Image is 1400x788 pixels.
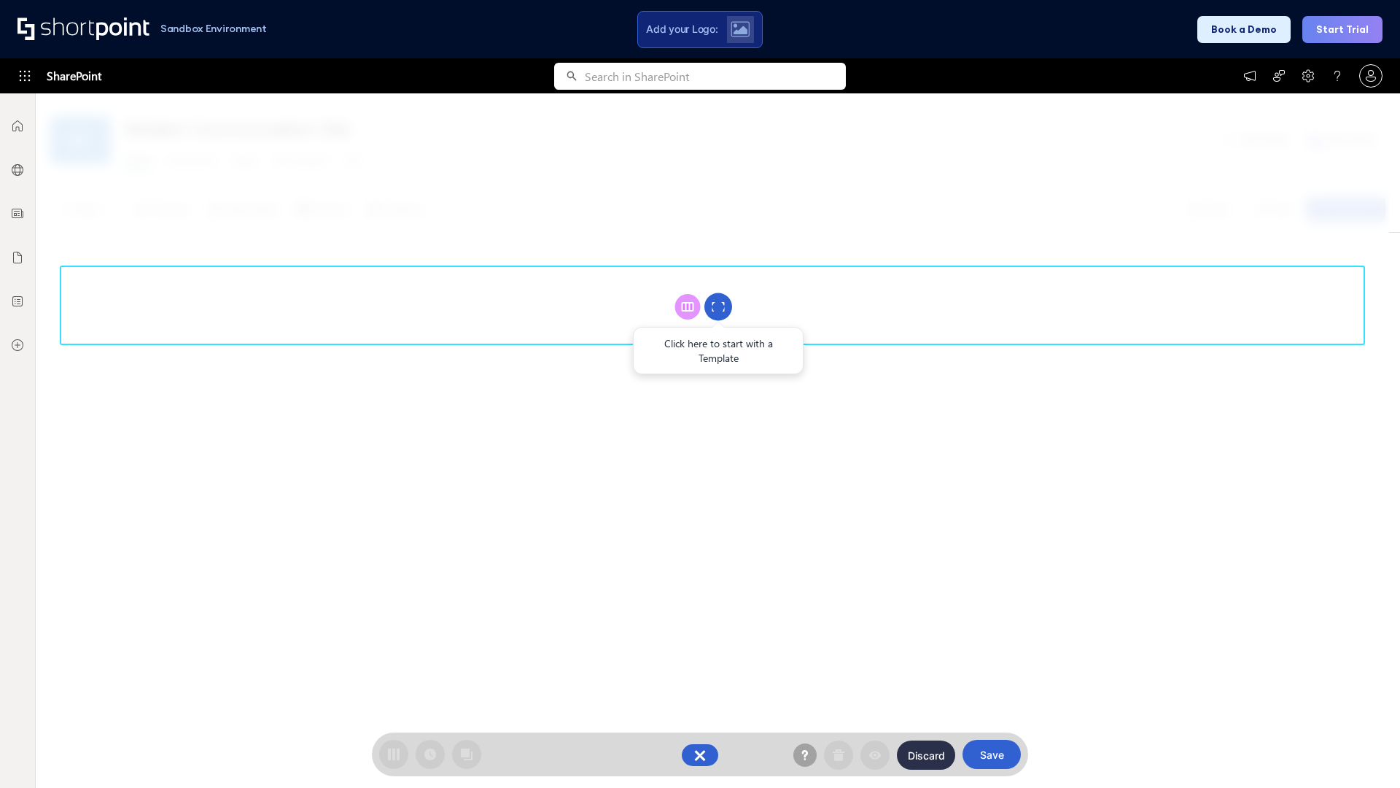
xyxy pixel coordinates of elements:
[1197,16,1291,43] button: Book a Demo
[646,23,717,36] span: Add your Logo:
[160,25,267,33] h1: Sandbox Environment
[897,741,955,770] button: Discard
[1327,718,1400,788] iframe: Chat Widget
[585,63,846,90] input: Search in SharePoint
[962,740,1021,769] button: Save
[731,21,750,37] img: Upload logo
[1302,16,1382,43] button: Start Trial
[47,58,101,93] span: SharePoint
